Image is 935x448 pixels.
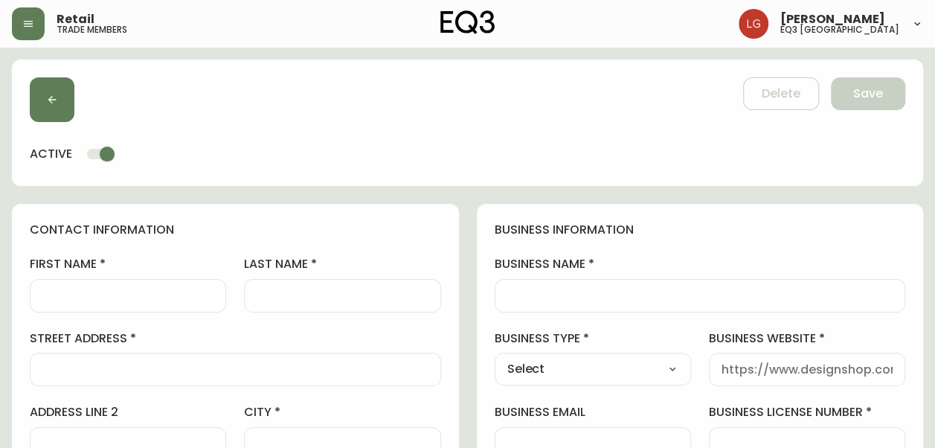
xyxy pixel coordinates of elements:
span: [PERSON_NAME] [780,13,885,25]
h4: business information [495,222,906,238]
span: Retail [57,13,94,25]
label: business email [495,404,691,420]
label: street address [30,330,441,347]
label: address line 2 [30,404,226,420]
h4: active [30,146,72,162]
label: business website [709,330,905,347]
label: first name [30,256,226,272]
img: da6fc1c196b8cb7038979a7df6c040e1 [739,9,768,39]
label: city [244,404,440,420]
label: business name [495,256,906,272]
label: business type [495,330,691,347]
h4: contact information [30,222,441,238]
h5: trade members [57,25,127,34]
input: https://www.designshop.com [722,362,893,377]
h5: eq3 [GEOGRAPHIC_DATA] [780,25,899,34]
label: business license number [709,404,905,420]
label: last name [244,256,440,272]
img: logo [440,10,495,34]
